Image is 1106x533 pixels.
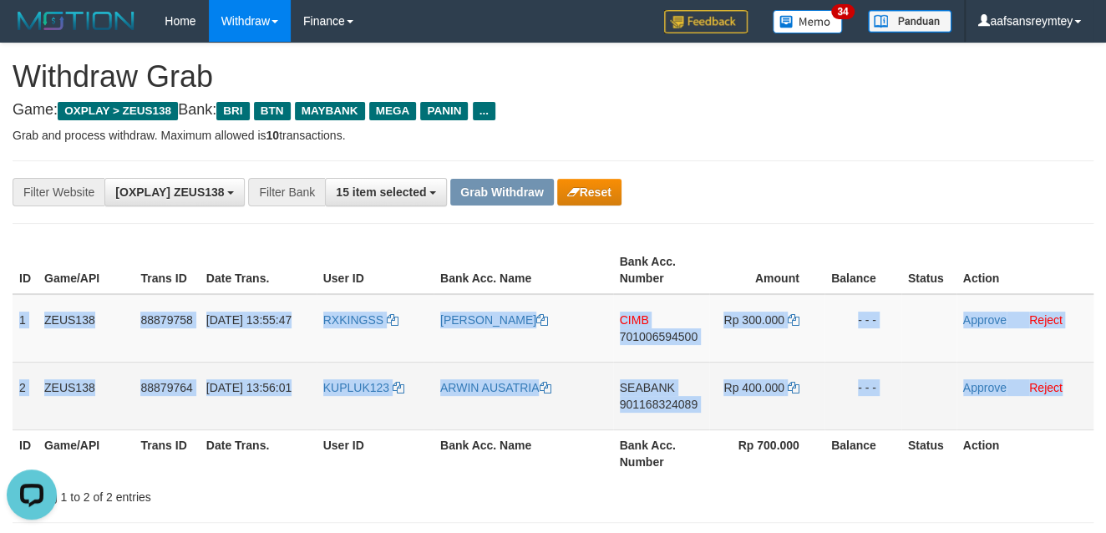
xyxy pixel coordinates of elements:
th: Game/API [38,246,134,294]
span: 34 [831,4,854,19]
a: [PERSON_NAME] [440,313,548,327]
a: Copy 400000 to clipboard [788,381,799,394]
span: 88879758 [140,313,192,327]
th: ID [13,246,38,294]
span: SEABANK [620,381,675,394]
span: PANIN [420,102,468,120]
th: Status [901,246,956,294]
th: Action [956,429,1094,477]
div: Filter Bank [248,178,325,206]
span: BRI [216,102,249,120]
div: Filter Website [13,178,104,206]
span: BTN [254,102,291,120]
a: Approve [963,381,1007,394]
th: Rp 700.000 [709,429,824,477]
a: Reject [1029,381,1063,394]
button: Open LiveChat chat widget [7,7,57,57]
h1: Withdraw Grab [13,60,1093,94]
th: Bank Acc. Number [613,246,710,294]
th: Trans ID [134,429,199,477]
span: 88879764 [140,381,192,394]
a: Approve [963,313,1007,327]
p: Grab and process withdraw. Maximum allowed is transactions. [13,127,1093,144]
span: 15 item selected [336,185,426,199]
td: - - - [824,362,901,429]
span: OXPLAY > ZEUS138 [58,102,178,120]
img: Feedback.jpg [664,10,748,33]
span: Rp 400.000 [723,381,784,394]
button: [OXPLAY] ZEUS138 [104,178,245,206]
th: Bank Acc. Name [434,429,613,477]
td: - - - [824,294,901,363]
span: Rp 300.000 [723,313,784,327]
span: ... [473,102,495,120]
button: 15 item selected [325,178,447,206]
th: ID [13,429,38,477]
div: Showing 1 to 2 of 2 entries [13,482,449,505]
td: 1 [13,294,38,363]
th: Action [956,246,1094,294]
button: Grab Withdraw [450,179,553,206]
span: RXKINGSS [323,313,383,327]
a: KUPLUK123 [323,381,404,394]
span: KUPLUK123 [323,381,389,394]
td: ZEUS138 [38,294,134,363]
a: ARWIN AUSATRIA [440,381,551,394]
td: ZEUS138 [38,362,134,429]
span: Copy 901168324089 to clipboard [620,398,698,411]
td: 2 [13,362,38,429]
img: panduan.png [868,10,951,33]
span: MEGA [369,102,417,120]
th: Bank Acc. Number [613,429,710,477]
th: Balance [824,429,901,477]
img: Button%20Memo.svg [773,10,843,33]
img: MOTION_logo.png [13,8,140,33]
th: Trans ID [134,246,199,294]
button: Reset [557,179,621,206]
span: [DATE] 13:55:47 [206,313,292,327]
span: [OXPLAY] ZEUS138 [115,185,224,199]
span: MAYBANK [295,102,365,120]
th: User ID [317,429,434,477]
th: Balance [824,246,901,294]
h4: Game: Bank: [13,102,1093,119]
th: Date Trans. [200,246,317,294]
th: Status [901,429,956,477]
th: Game/API [38,429,134,477]
th: User ID [317,246,434,294]
a: Copy 300000 to clipboard [788,313,799,327]
th: Bank Acc. Name [434,246,613,294]
th: Date Trans. [200,429,317,477]
span: Copy 701006594500 to clipboard [620,330,698,343]
a: RXKINGSS [323,313,398,327]
strong: 10 [266,129,279,142]
a: Reject [1029,313,1063,327]
span: [DATE] 13:56:01 [206,381,292,394]
span: CIMB [620,313,649,327]
th: Amount [709,246,824,294]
